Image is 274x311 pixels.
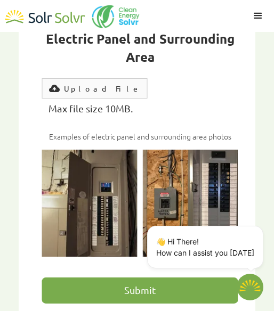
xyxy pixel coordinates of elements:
div: Upload File [64,83,141,94]
button: Open chatbot widget [237,274,263,300]
label: Upload File [42,78,148,99]
input: Submit [42,277,238,304]
h2: Examples of electric panel and surrounding area photos [42,132,238,142]
div: Max file size 10MB. [42,99,139,119]
p: 👋 Hi There! How can I assist you [DATE] [156,236,254,258]
img: 1702586718.png [237,274,263,300]
h2: Electric Panel and Surrounding Area [42,30,238,66]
